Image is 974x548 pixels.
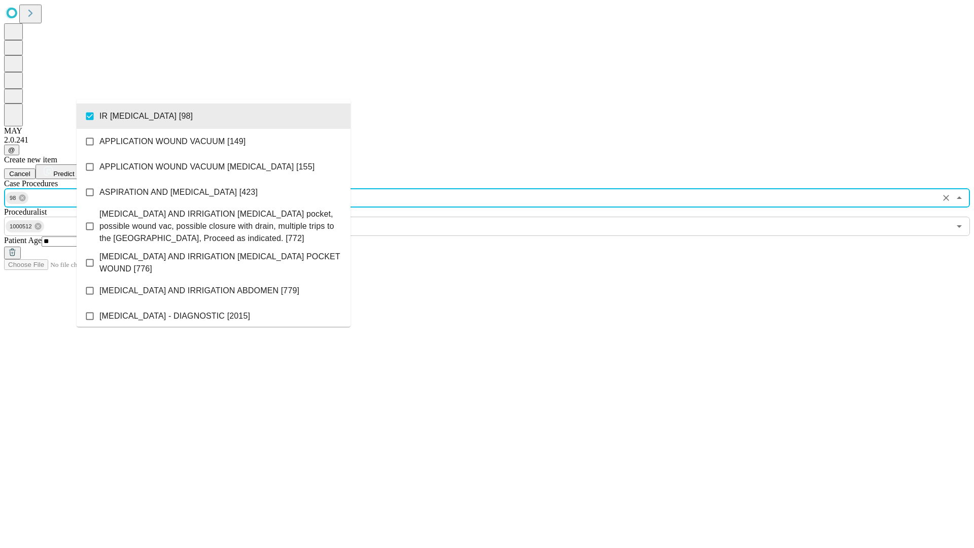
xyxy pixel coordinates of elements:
[939,191,953,205] button: Clear
[9,170,30,178] span: Cancel
[6,192,28,204] div: 98
[99,186,258,198] span: ASPIRATION AND [MEDICAL_DATA] [423]
[4,208,47,216] span: Proceduralist
[36,164,82,179] button: Predict
[4,179,58,188] span: Scheduled Procedure
[4,145,19,155] button: @
[4,135,970,145] div: 2.0.241
[99,135,246,148] span: APPLICATION WOUND VACUUM [149]
[99,285,299,297] span: [MEDICAL_DATA] AND IRRIGATION ABDOMEN [779]
[952,219,966,233] button: Open
[99,161,315,173] span: APPLICATION WOUND VACUUM [MEDICAL_DATA] [155]
[952,191,966,205] button: Close
[4,155,57,164] span: Create new item
[99,310,250,322] span: [MEDICAL_DATA] - DIAGNOSTIC [2015]
[99,208,342,245] span: [MEDICAL_DATA] AND IRRIGATION [MEDICAL_DATA] pocket, possible wound vac, possible closure with dr...
[53,170,74,178] span: Predict
[4,236,42,245] span: Patient Age
[6,192,20,204] span: 98
[8,146,15,154] span: @
[6,220,44,232] div: 1000512
[6,221,36,232] span: 1000512
[99,110,193,122] span: IR [MEDICAL_DATA] [98]
[4,168,36,179] button: Cancel
[4,126,970,135] div: MAY
[99,251,342,275] span: [MEDICAL_DATA] AND IRRIGATION [MEDICAL_DATA] POCKET WOUND [776]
